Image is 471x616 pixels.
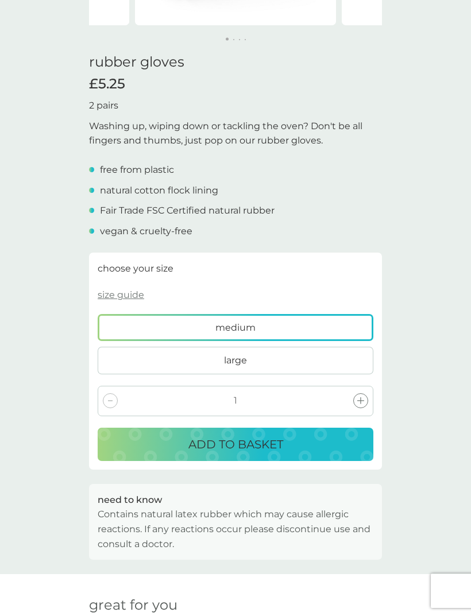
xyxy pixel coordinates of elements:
[100,162,174,177] p: free from plastic
[89,98,382,113] p: 2 pairs
[89,597,382,614] h2: great for you
[100,203,275,218] p: Fair Trade FSC Certified natural rubber
[98,493,162,507] h3: need to know
[89,54,382,71] h1: rubber gloves
[98,288,144,303] p: size guide
[224,353,247,368] span: large
[215,320,256,335] span: medium
[89,76,125,92] span: £5.25
[89,119,382,148] p: Washing up, wiping down or tackling the oven? Don't be all fingers and thumbs, just pop on our ru...
[98,507,373,551] p: Contains natural latex rubber which may cause allergic reactions. If any reactions occur please d...
[188,435,283,454] p: ADD TO BASKET
[100,183,218,198] p: natural cotton flock lining
[98,428,373,461] button: ADD TO BASKET
[98,261,173,276] p: choose your size
[234,393,237,408] p: 1
[100,224,192,239] p: vegan & cruelty-free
